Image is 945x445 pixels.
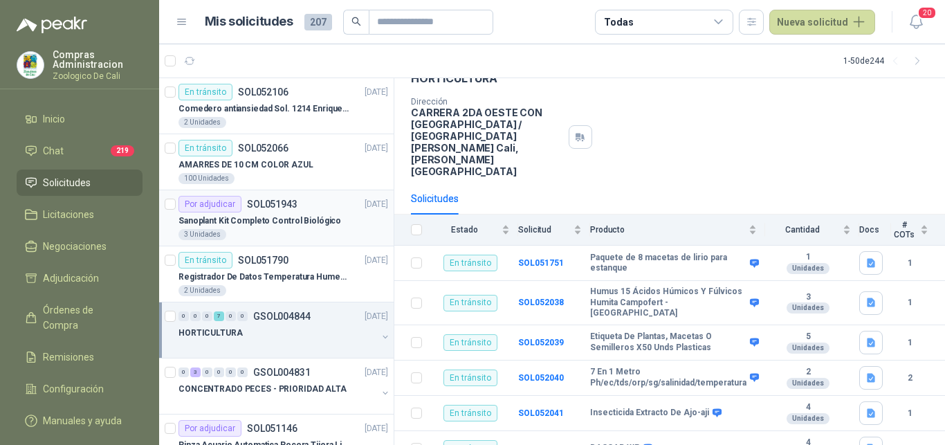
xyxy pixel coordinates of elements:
[917,6,937,19] span: 20
[365,422,388,435] p: [DATE]
[178,364,391,408] a: 0 3 0 0 0 0 GSOL004831[DATE] CONCENTRADO PECES - PRIORIDAD ALTA
[178,140,232,156] div: En tránsito
[518,373,564,383] b: SOL052040
[17,376,143,402] a: Configuración
[214,311,224,321] div: 7
[765,215,859,246] th: Cantidad
[859,215,891,246] th: Docs
[43,111,65,127] span: Inicio
[365,310,388,323] p: [DATE]
[769,10,875,35] button: Nueva solicitud
[304,14,332,30] span: 207
[237,367,248,377] div: 0
[365,142,388,155] p: [DATE]
[253,311,311,321] p: GSOL004844
[43,207,94,222] span: Licitaciones
[590,253,746,274] b: Paquete de 8 macetas de lirio para estanque
[226,311,236,321] div: 0
[43,239,107,254] span: Negociaciones
[17,17,87,33] img: Logo peakr
[443,334,497,351] div: En tránsito
[787,302,829,314] div: Unidades
[178,158,313,172] p: AMARRES DE 10 CM COLOR AZUL
[43,381,104,397] span: Configuración
[17,344,143,370] a: Remisiones
[590,367,746,388] b: 7 En 1 Metro Ph/ec/tds/orp/sg/salinidad/temperatura
[43,413,122,428] span: Manuales y ayuda
[891,407,928,420] b: 1
[351,17,361,26] span: search
[787,263,829,274] div: Unidades
[443,295,497,311] div: En tránsito
[178,196,241,212] div: Por adjudicar
[159,246,394,302] a: En tránsitoSOL051790[DATE] Registrador De Datos Temperatura Humedad Usb 32.000 Registro2 Unidades
[787,343,829,354] div: Unidades
[53,72,143,80] p: Zoologico De Cali
[202,367,212,377] div: 0
[178,327,243,340] p: HORTICULTURA
[430,225,499,235] span: Estado
[111,145,134,156] span: 219
[205,12,293,32] h1: Mis solicitudes
[430,215,518,246] th: Estado
[178,367,189,377] div: 0
[43,143,64,158] span: Chat
[590,225,746,235] span: Producto
[411,97,563,107] p: Dirección
[159,78,394,134] a: En tránsitoSOL052106[DATE] Comedero antiansiedad Sol. 1214 Enriquecimiento2 Unidades
[903,10,928,35] button: 20
[247,424,297,433] p: SOL051146
[190,367,201,377] div: 3
[17,106,143,132] a: Inicio
[178,173,235,184] div: 100 Unidades
[17,52,44,78] img: Company Logo
[891,215,945,246] th: # COTs
[411,71,497,86] p: HORTICULTURA
[53,50,143,69] p: Compras Administracion
[518,298,564,307] a: SOL052038
[765,367,851,378] b: 2
[238,87,288,97] p: SOL052106
[253,367,311,377] p: GSOL004831
[238,255,288,265] p: SOL051790
[765,402,851,413] b: 4
[17,297,143,338] a: Órdenes de Compra
[159,134,394,190] a: En tránsitoSOL052066[DATE] AMARRES DE 10 CM COLOR AZUL100 Unidades
[178,84,232,100] div: En tránsito
[226,367,236,377] div: 0
[411,107,563,177] p: CARRERA 2DA OESTE CON [GEOGRAPHIC_DATA] / [GEOGRAPHIC_DATA][PERSON_NAME] Cali , [PERSON_NAME][GEO...
[214,367,224,377] div: 0
[159,190,394,246] a: Por adjudicarSOL051943[DATE] Sanoplant Kit Completo Control Biológico3 Unidades
[443,255,497,271] div: En tránsito
[891,220,917,239] span: # COTs
[178,215,341,228] p: Sanoplant Kit Completo Control Biológico
[590,332,746,353] b: Etiqueta De Plantas, Macetas O Semilleros X50 Unds Plasticas
[765,225,840,235] span: Cantidad
[17,170,143,196] a: Solicitudes
[178,229,226,240] div: 3 Unidades
[590,287,746,319] b: Humus 15 Ácidos Húmicos Y Fúlvicos Humita Campofert - [GEOGRAPHIC_DATA]
[43,271,99,286] span: Adjudicación
[518,338,564,347] a: SOL052039
[518,408,564,418] b: SOL052041
[178,420,241,437] div: Por adjudicar
[247,199,297,209] p: SOL051943
[190,311,201,321] div: 0
[590,215,765,246] th: Producto
[518,258,564,268] a: SOL051751
[43,302,129,333] span: Órdenes de Compra
[891,296,928,309] b: 1
[43,175,91,190] span: Solicitudes
[178,102,351,116] p: Comedero antiansiedad Sol. 1214 Enriquecimiento
[178,252,232,269] div: En tránsito
[787,378,829,389] div: Unidades
[178,383,347,396] p: CONCENTRADO PECES - PRIORIDAD ALTA
[765,332,851,343] b: 5
[443,405,497,421] div: En tránsito
[518,215,590,246] th: Solicitud
[590,408,709,419] b: Insecticida Extracto De Ajo-aji
[443,370,497,386] div: En tránsito
[365,86,388,99] p: [DATE]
